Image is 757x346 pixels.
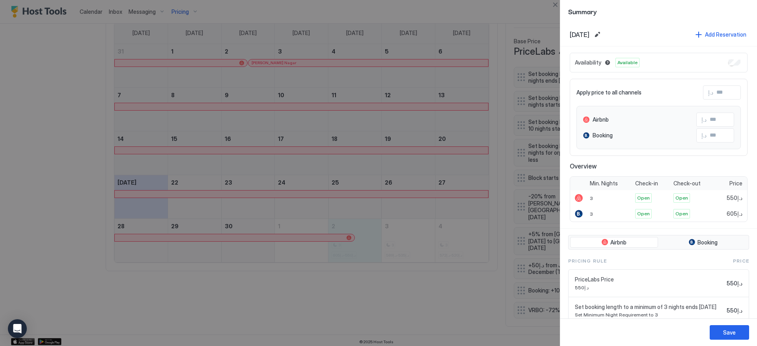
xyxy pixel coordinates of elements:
[575,303,723,311] span: Set booking length to a minimum of 3 nights ends [DATE]
[593,132,613,139] span: Booking
[603,58,612,67] button: Blocked dates override all pricing rules and remain unavailable until manually unblocked
[576,89,641,96] span: Apply price to all channels
[637,194,650,202] span: Open
[575,312,723,318] span: Set Minimum Night Requirement to 3
[729,180,742,187] span: Price
[708,89,713,96] span: د.إ
[568,6,749,16] span: Summary
[701,116,707,123] span: د.إ
[590,180,618,187] span: Min. Nights
[727,280,742,287] span: د.إ550
[610,239,626,246] span: Airbnb
[727,194,742,202] span: د.إ550
[590,211,593,217] span: 3
[568,235,749,250] div: tab-group
[723,328,736,337] div: Save
[568,257,607,265] span: Pricing Rule
[575,276,723,283] span: PriceLabs Price
[575,59,601,66] span: Availability
[694,29,748,40] button: Add Reservation
[635,180,658,187] span: Check-in
[710,325,749,340] button: Save
[570,237,658,248] button: Airbnb
[593,116,609,123] span: Airbnb
[697,239,718,246] span: Booking
[617,59,638,66] span: Available
[660,237,748,248] button: Booking
[675,194,688,202] span: Open
[570,31,589,39] span: [DATE]
[701,132,707,139] span: د.إ
[733,257,749,265] span: Price
[673,180,701,187] span: Check-out
[675,210,688,217] span: Open
[570,162,748,170] span: Overview
[727,307,742,314] span: د.إ550
[8,319,27,338] div: Open Intercom Messenger
[575,285,723,290] span: د.إ550
[593,30,602,39] button: Edit date range
[727,210,742,217] span: د.إ605
[590,195,593,201] span: 3
[705,30,746,39] div: Add Reservation
[637,210,650,217] span: Open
